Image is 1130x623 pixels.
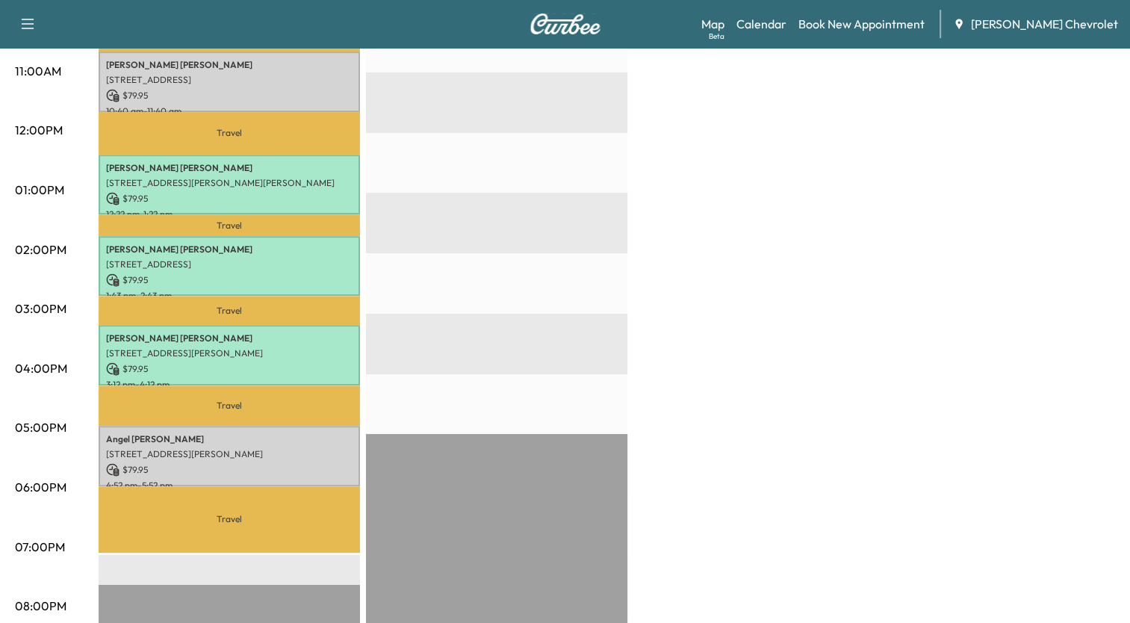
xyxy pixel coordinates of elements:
[701,15,724,33] a: MapBeta
[971,15,1118,33] span: [PERSON_NAME] Chevrolet
[15,597,66,615] p: 08:00PM
[106,244,353,255] p: [PERSON_NAME] [PERSON_NAME]
[106,74,353,86] p: [STREET_ADDRESS]
[530,13,601,34] img: Curbee Logo
[106,162,353,174] p: [PERSON_NAME] [PERSON_NAME]
[99,486,360,553] p: Travel
[15,121,63,139] p: 12:00PM
[99,112,360,155] p: Travel
[106,273,353,287] p: $ 79.95
[15,478,66,496] p: 06:00PM
[106,290,353,302] p: 1:43 pm - 2:43 pm
[106,448,353,460] p: [STREET_ADDRESS][PERSON_NAME]
[99,214,360,235] p: Travel
[106,362,353,376] p: $ 79.95
[106,177,353,189] p: [STREET_ADDRESS][PERSON_NAME][PERSON_NAME]
[106,208,353,220] p: 12:22 pm - 1:22 pm
[99,385,360,426] p: Travel
[709,31,724,42] div: Beta
[106,258,353,270] p: [STREET_ADDRESS]
[15,300,66,317] p: 03:00PM
[106,379,353,391] p: 3:12 pm - 4:12 pm
[106,463,353,477] p: $ 79.95
[106,89,353,102] p: $ 79.95
[15,241,66,258] p: 02:00PM
[106,59,353,71] p: [PERSON_NAME] [PERSON_NAME]
[15,181,64,199] p: 01:00PM
[15,62,61,80] p: 11:00AM
[798,15,925,33] a: Book New Appointment
[736,15,786,33] a: Calendar
[99,296,360,325] p: Travel
[15,359,67,377] p: 04:00PM
[106,332,353,344] p: [PERSON_NAME] [PERSON_NAME]
[106,192,353,205] p: $ 79.95
[106,480,353,492] p: 4:52 pm - 5:52 pm
[106,347,353,359] p: [STREET_ADDRESS][PERSON_NAME]
[106,433,353,445] p: Angel [PERSON_NAME]
[106,105,353,117] p: 10:40 am - 11:40 am
[15,418,66,436] p: 05:00PM
[15,538,65,556] p: 07:00PM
